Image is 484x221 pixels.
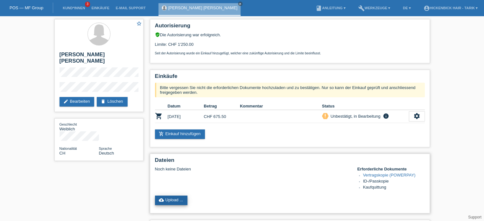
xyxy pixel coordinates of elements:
[159,131,164,136] i: add_shopping_cart
[168,110,204,123] td: [DATE]
[155,32,160,37] i: verified_user
[60,151,66,155] span: Schweiz
[10,5,43,10] a: POS — MF Group
[363,179,425,185] li: ID-/Passkopie
[97,97,127,107] a: deleteLöschen
[85,2,90,7] span: 3
[204,110,240,123] td: CHF 675.50
[357,167,425,171] h4: Erforderliche Dokumente
[238,2,242,6] a: close
[155,129,205,139] a: add_shopping_cartEinkauf hinzufügen
[155,112,163,120] i: POSP00027590
[168,102,204,110] th: Datum
[312,6,348,10] a: bookAnleitung ▾
[155,23,425,32] h2: Autorisierung
[468,215,481,219] a: Support
[323,114,327,118] i: priority_high
[136,21,142,27] a: star_border
[155,37,425,55] div: Limite: CHF 1'250.00
[99,147,112,150] span: Sprache
[99,151,114,155] span: Deutsch
[88,6,112,10] a: Einkäufe
[101,99,106,104] i: delete
[240,102,322,110] th: Kommentar
[316,5,322,11] i: book
[60,122,99,131] div: Weiblich
[155,167,349,171] div: Noch keine Dateien
[60,52,138,67] h2: [PERSON_NAME] [PERSON_NAME]
[355,6,393,10] a: buildWerkzeuge ▾
[413,113,420,120] i: settings
[155,157,425,167] h2: Dateien
[60,122,77,126] span: Geschlecht
[322,102,409,110] th: Status
[136,21,142,26] i: star_border
[363,185,425,191] li: Kaufquittung
[113,6,149,10] a: E-Mail Support
[60,6,88,10] a: Kund*innen
[155,73,425,83] h2: Einkäufe
[168,5,237,10] a: [PERSON_NAME] [PERSON_NAME]
[155,52,425,55] p: Seit der Autorisierung wurde ein Einkauf hinzugefügt, welcher eine zukünftige Autorisierung und d...
[400,6,414,10] a: DE ▾
[363,173,416,177] a: Vertragskopie (POWERPAY)
[382,113,389,119] i: info
[423,5,430,11] i: account_circle
[420,6,481,10] a: account_circleHickenbick Hair - Tarik ▾
[204,102,240,110] th: Betrag
[155,83,425,97] div: Bitte vergessen Sie nicht die erforderlichen Dokumente hochzuladen und zu bestätigen. Nur so kann...
[60,147,77,150] span: Nationalität
[358,5,364,11] i: build
[159,197,164,203] i: cloud_upload
[155,32,425,37] div: Die Autorisierung war erfolgreich.
[155,196,188,205] a: cloud_uploadUpload ...
[60,97,95,107] a: editBearbeiten
[239,2,242,5] i: close
[329,113,381,120] div: Unbestätigt, in Bearbeitung
[63,99,68,104] i: edit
